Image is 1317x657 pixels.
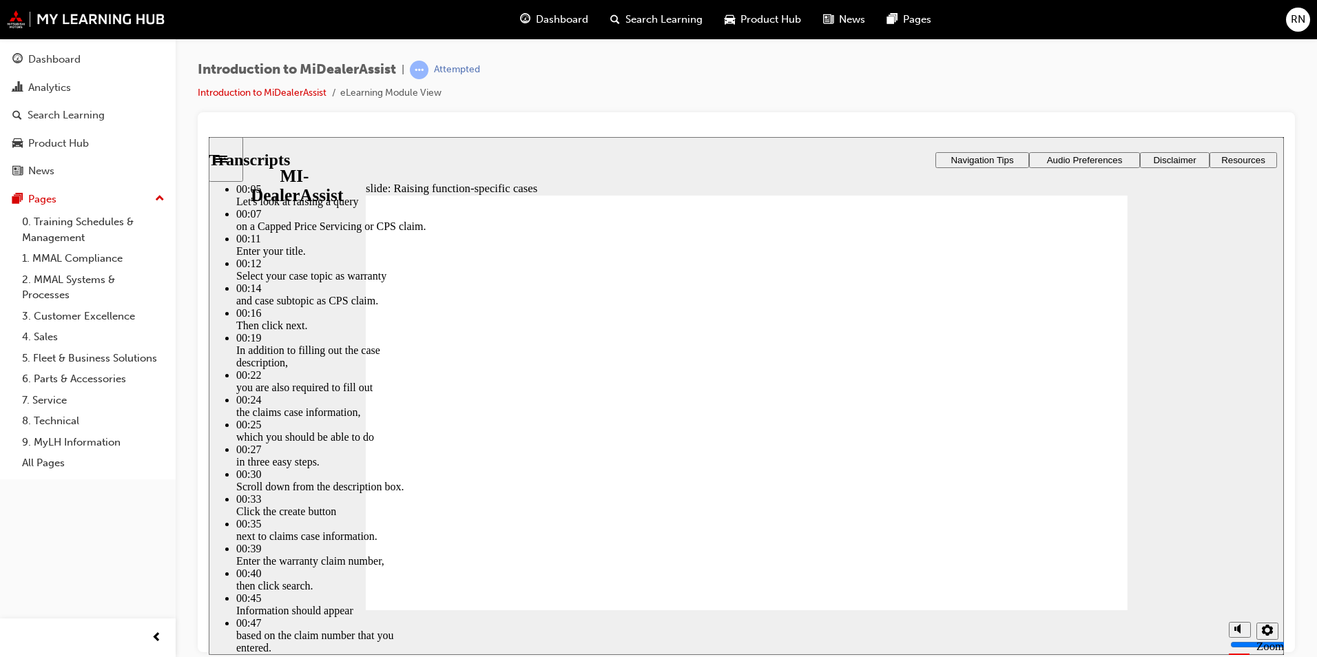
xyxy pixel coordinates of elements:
[198,62,396,78] span: Introduction to MiDealerAssist
[1286,8,1310,32] button: RN
[17,211,170,248] a: 0. Training Schedules & Management
[340,85,442,101] li: eLearning Module View
[17,410,170,432] a: 8. Technical
[17,348,170,369] a: 5. Fleet & Business Solutions
[28,492,220,517] div: based on the claim number that you entered.
[509,6,599,34] a: guage-iconDashboard
[536,12,588,28] span: Dashboard
[6,187,170,212] button: Pages
[714,6,812,34] a: car-iconProduct Hub
[410,61,428,79] span: learningRecordVerb_ATTEMPT-icon
[152,629,162,647] span: prev-icon
[6,131,170,156] a: Product Hub
[903,12,931,28] span: Pages
[876,6,942,34] a: pages-iconPages
[12,109,22,122] span: search-icon
[198,87,326,98] a: Introduction to MiDealerAssist
[823,11,833,28] span: news-icon
[28,517,220,530] div: 00:50
[12,82,23,94] span: chart-icon
[28,163,54,179] div: News
[17,368,170,390] a: 6. Parts & Accessories
[28,480,220,492] div: 00:47
[725,11,735,28] span: car-icon
[6,44,170,187] button: DashboardAnalyticsSearch LearningProduct HubNews
[28,191,56,207] div: Pages
[402,62,404,78] span: |
[12,54,23,66] span: guage-icon
[17,248,170,269] a: 1. MMAL Compliance
[6,103,170,128] a: Search Learning
[28,107,105,123] div: Search Learning
[28,136,89,152] div: Product Hub
[839,12,865,28] span: News
[610,11,620,28] span: search-icon
[740,12,801,28] span: Product Hub
[155,190,165,208] span: up-icon
[17,452,170,474] a: All Pages
[812,6,876,34] a: news-iconNews
[28,468,220,480] div: Information should appear
[17,326,170,348] a: 4. Sales
[6,158,170,184] a: News
[17,390,170,411] a: 7. Service
[599,6,714,34] a: search-iconSearch Learning
[887,11,898,28] span: pages-icon
[6,47,170,72] a: Dashboard
[6,75,170,101] a: Analytics
[1291,12,1305,28] span: RN
[17,306,170,327] a: 3. Customer Excellence
[7,10,165,28] img: mmal
[625,12,703,28] span: Search Learning
[12,138,23,150] span: car-icon
[12,165,23,178] span: news-icon
[434,63,480,76] div: Attempted
[28,52,81,67] div: Dashboard
[28,80,71,96] div: Analytics
[17,269,170,306] a: 2. MMAL Systems & Processes
[17,432,170,453] a: 9. MyLH Information
[520,11,530,28] span: guage-icon
[12,194,23,206] span: pages-icon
